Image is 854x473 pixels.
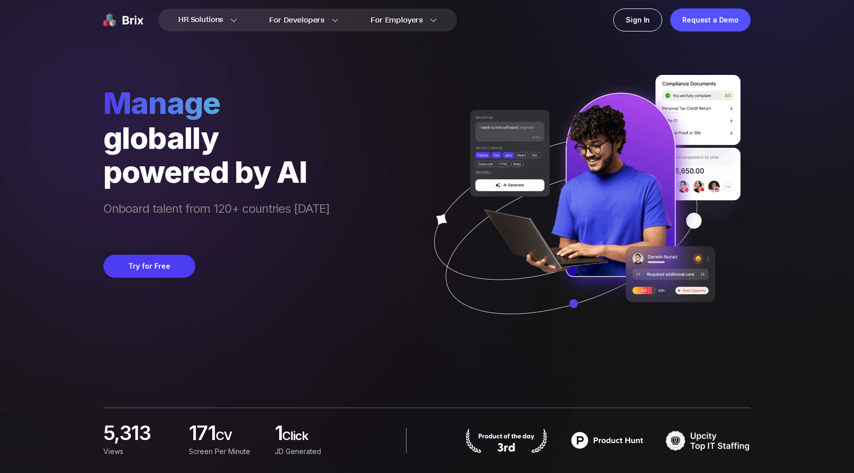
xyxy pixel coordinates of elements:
a: Request a Demo [670,8,751,31]
span: 171 [189,424,215,444]
a: Sign In [613,8,662,31]
div: Views [103,446,177,457]
div: screen per minute [189,446,262,457]
span: CV [216,428,263,448]
span: Onboard talent from 120+ countries [DATE] [103,201,330,235]
span: 1 [275,424,282,444]
span: manage [103,85,330,121]
img: product hunt badge [464,428,549,453]
img: ai generate [416,75,751,344]
span: HR Solutions [178,12,223,28]
button: Try for Free [103,255,195,278]
span: 5,313 [103,424,150,441]
div: powered by AI [103,155,330,189]
div: globally [103,121,330,155]
img: product hunt badge [565,428,650,453]
span: For Employers [371,15,423,25]
span: Click [282,428,348,448]
span: For Developers [269,15,325,25]
div: JD Generated [275,446,348,457]
img: TOP IT STAFFING [666,428,751,453]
